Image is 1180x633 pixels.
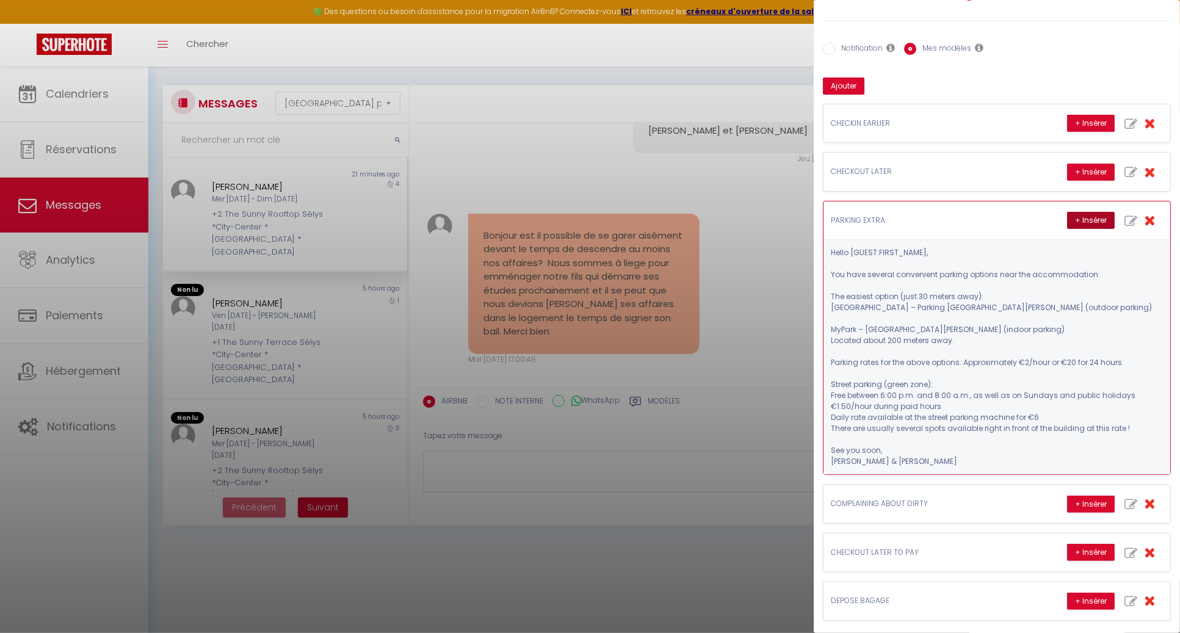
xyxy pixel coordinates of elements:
p: DEPOSE BAGAGE [831,595,1014,607]
p: CHECKIN EARLIER [831,118,1014,129]
button: Ouvrir le widget de chat LiveChat [10,5,46,42]
button: + Insérer [1067,115,1115,132]
i: Les notifications sont visibles par toi et ton équipe [886,43,895,52]
pre: Hello [GUEST:FIRST_NAME], You have several convenient parking options near the accommodation: The... [831,247,1152,467]
label: Mes modèles [916,43,971,56]
i: Les modèles généraux sont visibles par vous et votre équipe [975,43,983,52]
p: PARKING EXTRA [831,215,1014,226]
p: COMPLAINING ABOUT DIRTY [831,498,1014,510]
button: + Insérer [1067,544,1115,561]
button: + Insérer [1067,496,1115,513]
button: + Insérer [1067,593,1115,610]
p: CHECKOUT LATER TO PAY [831,547,1014,559]
p: CHECKOUT LATER [831,166,1014,178]
button: Ajouter [823,78,864,95]
label: Notification [835,43,883,56]
button: + Insérer [1067,212,1115,229]
button: + Insérer [1067,164,1115,181]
